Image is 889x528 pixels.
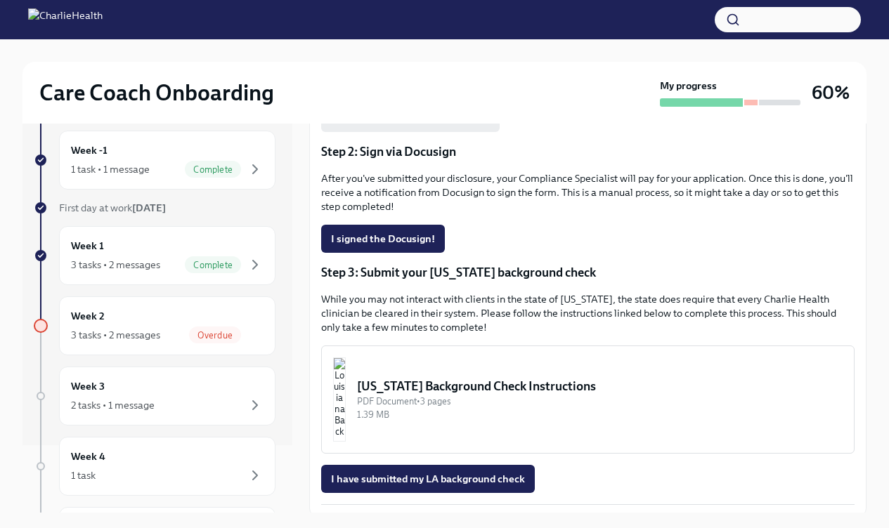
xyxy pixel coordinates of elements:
div: 1 task • 1 message [71,162,150,176]
a: Week 41 task [34,437,275,496]
h3: 60% [812,80,850,105]
strong: My progress [660,79,717,93]
a: Week 23 tasks • 2 messagesOverdue [34,296,275,355]
h6: Week 2 [71,308,105,324]
p: After you've submitted your disclosure, your Compliance Specialist will pay for your application.... [321,171,855,213]
span: Overdue [189,330,241,341]
button: I have submitted my LA background check [321,465,535,493]
div: 3 tasks • 2 messages [71,328,160,342]
img: CharlieHealth [28,8,103,31]
span: I signed the Docusign! [331,232,435,246]
p: While you may not interact with clients in the state of [US_STATE], the state does require that e... [321,292,855,334]
div: [US_STATE] Background Check Instructions [357,378,843,395]
h6: Week 4 [71,449,105,464]
div: 1 task [71,468,96,482]
button: [US_STATE] Background Check InstructionsPDF Document•3 pages1.39 MB [321,345,855,454]
p: Step 3: Submit your [US_STATE] background check [321,264,855,281]
h2: Care Coach Onboarding [39,79,274,107]
span: Complete [185,164,241,175]
a: First day at work[DATE] [34,201,275,215]
a: Week 13 tasks • 2 messagesComplete [34,226,275,285]
span: Complete [185,260,241,270]
img: Louisiana Background Check Instructions [333,357,346,442]
h6: Week 3 [71,378,105,394]
div: PDF Document • 3 pages [357,395,843,408]
div: 2 tasks • 1 message [71,398,155,412]
div: 1.39 MB [357,408,843,421]
button: I signed the Docusign! [321,225,445,253]
strong: [DATE] [132,202,166,214]
a: Week -11 task • 1 messageComplete [34,131,275,190]
span: First day at work [59,202,166,214]
span: I have submitted my LA background check [331,472,525,486]
h6: Week 1 [71,238,104,253]
h6: Week -1 [71,143,108,158]
p: Step 2: Sign via Docusign [321,143,855,160]
div: 3 tasks • 2 messages [71,258,160,272]
a: Week 32 tasks • 1 message [34,367,275,425]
